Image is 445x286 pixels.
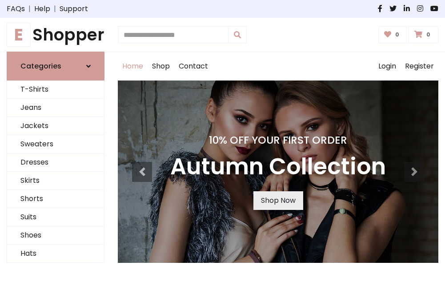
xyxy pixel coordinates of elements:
a: Shoes [7,226,104,245]
span: | [50,4,60,14]
a: Shop [148,52,174,81]
a: Contact [174,52,212,81]
a: EShopper [7,25,104,44]
span: E [7,23,31,47]
span: 0 [393,31,401,39]
h4: 10% Off Your First Order [170,134,386,146]
a: Suits [7,208,104,226]
a: 0 [409,26,438,43]
a: Shorts [7,190,104,208]
a: Help [34,4,50,14]
span: 0 [424,31,433,39]
a: Login [374,52,401,81]
a: Jackets [7,117,104,135]
a: Support [60,4,88,14]
a: Categories [7,52,104,81]
a: Home [118,52,148,81]
a: Register [401,52,438,81]
a: FAQs [7,4,25,14]
a: 0 [378,26,407,43]
h1: Shopper [7,25,104,44]
a: Hats [7,245,104,263]
a: Skirts [7,172,104,190]
h3: Autumn Collection [170,153,386,181]
a: Sweaters [7,135,104,153]
a: T-Shirts [7,81,104,99]
a: Dresses [7,153,104,172]
a: Jeans [7,99,104,117]
span: | [25,4,34,14]
a: Shop Now [253,191,303,210]
h6: Categories [20,62,61,70]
